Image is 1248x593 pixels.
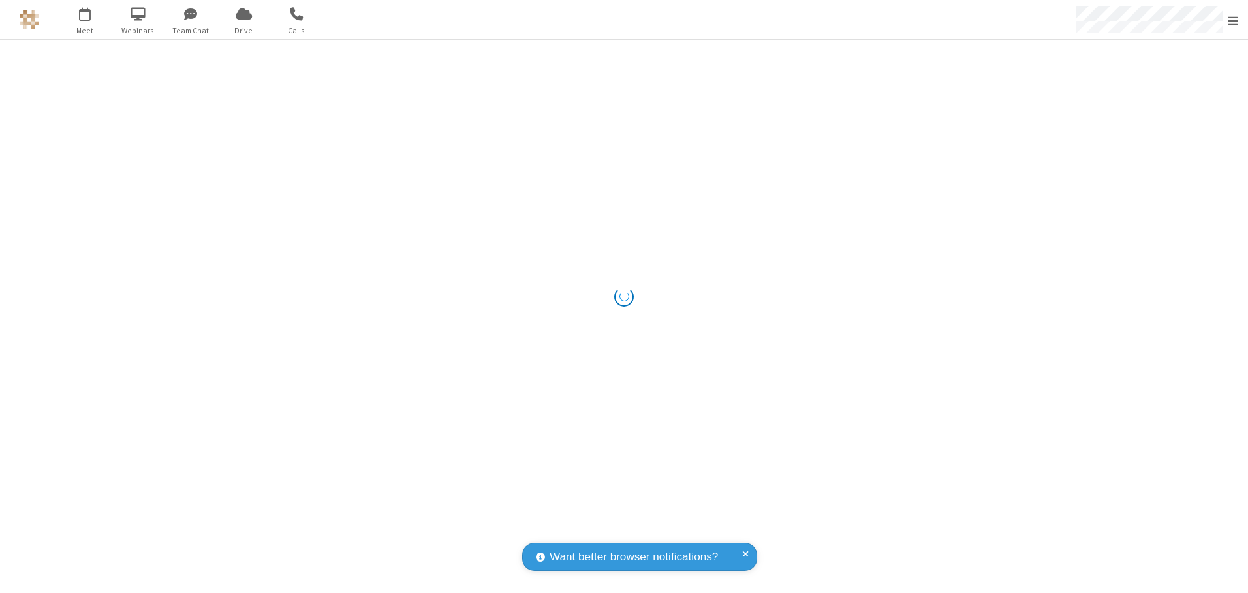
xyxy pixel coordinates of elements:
[61,25,110,37] span: Meet
[550,549,718,566] span: Want better browser notifications?
[272,25,321,37] span: Calls
[20,10,39,29] img: QA Selenium DO NOT DELETE OR CHANGE
[219,25,268,37] span: Drive
[166,25,215,37] span: Team Chat
[114,25,163,37] span: Webinars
